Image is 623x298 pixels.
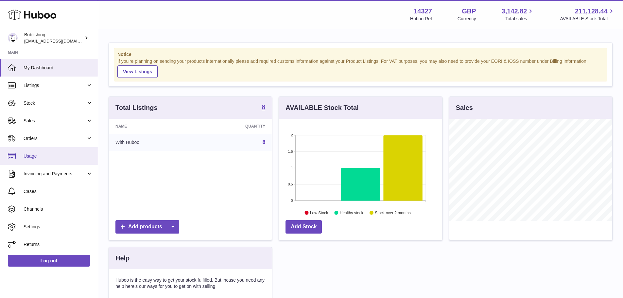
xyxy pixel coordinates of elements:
strong: 8 [262,104,265,110]
span: Invoicing and Payments [24,171,86,177]
text: Healthy stock [340,210,364,215]
text: 0.5 [288,182,293,186]
div: Bublishing [24,32,83,44]
span: 211,128.44 [575,7,608,16]
img: internalAdmin-14327@internal.huboo.com [8,33,18,43]
span: Settings [24,224,93,230]
a: View Listings [117,65,158,78]
span: Total sales [505,16,534,22]
span: 3,142.82 [502,7,527,16]
strong: GBP [462,7,476,16]
th: Name [109,119,195,134]
text: 1.5 [288,149,293,153]
span: Sales [24,118,86,124]
span: Listings [24,82,86,89]
a: Log out [8,255,90,267]
a: 3,142.82 Total sales [502,7,535,22]
th: Quantity [195,119,272,134]
a: Add Stock [286,220,322,234]
h3: Help [115,254,130,263]
text: 1 [291,166,293,170]
div: Currency [458,16,476,22]
a: 211,128.44 AVAILABLE Stock Total [560,7,615,22]
text: 0 [291,199,293,202]
text: 2 [291,133,293,137]
a: 8 [262,139,265,145]
strong: 14327 [414,7,432,16]
p: Huboo is the easy way to get your stock fulfilled. But incase you need any help here's our ways f... [115,277,265,289]
td: With Huboo [109,134,195,151]
div: If you're planning on sending your products internationally please add required customs informati... [117,58,604,78]
span: Channels [24,206,93,212]
div: Huboo Ref [410,16,432,22]
span: Cases [24,188,93,195]
span: Stock [24,100,86,106]
span: [EMAIL_ADDRESS][DOMAIN_NAME] [24,38,96,44]
span: Orders [24,135,86,142]
span: My Dashboard [24,65,93,71]
span: Usage [24,153,93,159]
h3: AVAILABLE Stock Total [286,103,358,112]
text: Low Stock [310,210,328,215]
strong: Notice [117,51,604,58]
span: Returns [24,241,93,248]
h3: Sales [456,103,473,112]
h3: Total Listings [115,103,158,112]
text: Stock over 2 months [375,210,411,215]
a: Add products [115,220,179,234]
a: 8 [262,104,265,112]
span: AVAILABLE Stock Total [560,16,615,22]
